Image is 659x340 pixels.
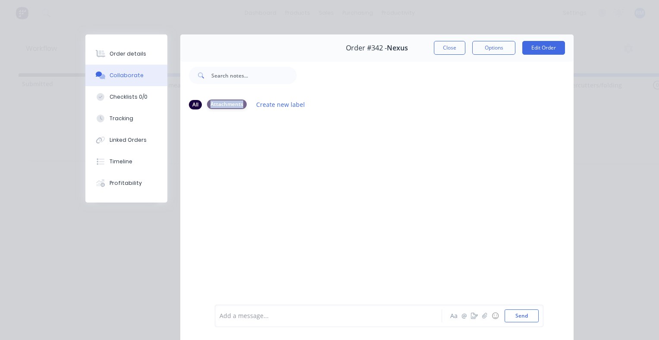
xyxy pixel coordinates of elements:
button: Checklists 0/0 [85,86,167,108]
div: Collaborate [110,72,144,79]
button: Send [505,309,539,322]
button: @ [459,311,469,321]
button: ☺ [490,311,500,321]
div: Linked Orders [110,136,147,144]
button: Options [472,41,515,55]
div: Tracking [110,115,133,122]
div: Checklists 0/0 [110,93,147,101]
span: Order #342 - [346,44,387,52]
div: All [189,100,202,109]
div: Profitability [110,179,142,187]
button: Close [434,41,465,55]
button: Collaborate [85,65,167,86]
div: Attachments [207,100,247,109]
div: Order details [110,50,146,58]
button: Order details [85,43,167,65]
button: Tracking [85,108,167,129]
button: Profitability [85,172,167,194]
button: Aa [449,311,459,321]
input: Search notes... [211,67,297,84]
button: Create new label [252,99,310,110]
div: Timeline [110,158,132,165]
button: Edit Order [522,41,565,55]
button: Timeline [85,151,167,172]
button: Linked Orders [85,129,167,151]
span: Nexus [387,44,408,52]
